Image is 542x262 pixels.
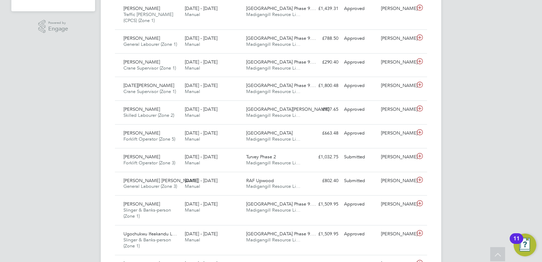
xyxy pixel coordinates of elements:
[246,160,300,166] span: Madigangill Resource Li…
[341,80,378,92] div: Approved
[378,104,415,115] div: [PERSON_NAME]
[185,207,200,213] span: Manual
[123,178,198,184] span: [PERSON_NAME] [PERSON_NAME]
[246,82,316,88] span: [GEOGRAPHIC_DATA] Phase 9.…
[185,183,200,189] span: Manual
[246,11,300,17] span: Madigangill Resource Li…
[246,35,316,41] span: [GEOGRAPHIC_DATA] Phase 9.…
[185,82,217,88] span: [DATE] - [DATE]
[123,130,160,136] span: [PERSON_NAME]
[378,3,415,15] div: [PERSON_NAME]
[185,201,217,207] span: [DATE] - [DATE]
[246,136,300,142] span: Madigangill Resource Li…
[304,3,341,15] div: £1,439.31
[123,59,160,65] span: [PERSON_NAME]
[246,59,316,65] span: [GEOGRAPHIC_DATA] Phase 9.…
[514,234,536,256] button: Open Resource Center, 11 new notifications
[246,201,316,207] span: [GEOGRAPHIC_DATA] Phase 9.…
[246,5,316,11] span: [GEOGRAPHIC_DATA] Phase 9.…
[378,80,415,92] div: [PERSON_NAME]
[341,56,378,68] div: Approved
[185,59,217,65] span: [DATE] - [DATE]
[123,231,177,237] span: Ugochukwu Ifeakandu L…
[304,228,341,240] div: £1,509.95
[123,82,174,88] span: [DATE][PERSON_NAME]
[185,136,200,142] span: Manual
[123,112,174,118] span: Skilled Labourer (Zone 2)
[304,56,341,68] div: £290.40
[185,106,217,112] span: [DATE] - [DATE]
[246,154,276,160] span: Turvey Phase 2
[123,154,160,160] span: [PERSON_NAME]
[123,35,160,41] span: [PERSON_NAME]
[185,35,217,41] span: [DATE] - [DATE]
[48,20,68,26] span: Powered by
[341,104,378,115] div: Approved
[123,201,160,207] span: [PERSON_NAME]
[38,20,68,33] a: Powered byEngage
[123,5,160,11] span: [PERSON_NAME]
[378,198,415,210] div: [PERSON_NAME]
[513,239,520,248] div: 11
[304,198,341,210] div: £1,509.95
[341,198,378,210] div: Approved
[246,106,329,112] span: [GEOGRAPHIC_DATA][PERSON_NAME]
[304,127,341,139] div: £663.48
[246,41,300,47] span: Madigangill Resource Li…
[378,33,415,44] div: [PERSON_NAME]
[341,175,378,187] div: Submitted
[341,33,378,44] div: Approved
[123,11,173,23] span: Traffic [PERSON_NAME] (CPCS) (Zone 1)
[341,3,378,15] div: Approved
[185,178,217,184] span: [DATE] - [DATE]
[246,112,300,118] span: Madigangill Resource Li…
[185,160,200,166] span: Manual
[185,41,200,47] span: Manual
[246,130,293,136] span: [GEOGRAPHIC_DATA]
[304,33,341,44] div: £788.50
[123,207,171,219] span: Slinger & Banks-person (Zone 1)
[185,88,200,94] span: Manual
[185,65,200,71] span: Manual
[304,175,341,187] div: £802.40
[304,104,341,115] div: £907.65
[246,88,300,94] span: Madigangill Resource Li…
[378,127,415,139] div: [PERSON_NAME]
[378,175,415,187] div: [PERSON_NAME]
[341,228,378,240] div: Approved
[123,106,160,112] span: [PERSON_NAME]
[123,88,176,94] span: Crane Supervisor (Zone 1)
[185,11,200,17] span: Manual
[341,151,378,163] div: Submitted
[185,237,200,243] span: Manual
[123,160,175,166] span: Forklift Operator (Zone 3)
[246,183,300,189] span: Madigangill Resource Li…
[304,151,341,163] div: £1,032.75
[378,151,415,163] div: [PERSON_NAME]
[246,237,300,243] span: Madigangill Resource Li…
[246,231,316,237] span: [GEOGRAPHIC_DATA] Phase 9.…
[341,127,378,139] div: Approved
[48,26,68,32] span: Engage
[123,136,175,142] span: Forklift Operator (Zone 5)
[185,5,217,11] span: [DATE] - [DATE]
[123,65,176,71] span: Crane Supervisor (Zone 1)
[185,130,217,136] span: [DATE] - [DATE]
[378,56,415,68] div: [PERSON_NAME]
[123,183,177,189] span: General Labourer (Zone 3)
[185,231,217,237] span: [DATE] - [DATE]
[123,41,177,47] span: General Labourer (Zone 1)
[304,80,341,92] div: £1,800.48
[185,112,200,118] span: Manual
[378,228,415,240] div: [PERSON_NAME]
[185,154,217,160] span: [DATE] - [DATE]
[246,178,274,184] span: RAF Upwood
[123,237,171,249] span: Slinger & Banks-person (Zone 1)
[246,207,300,213] span: Madigangill Resource Li…
[246,65,300,71] span: Madigangill Resource Li…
